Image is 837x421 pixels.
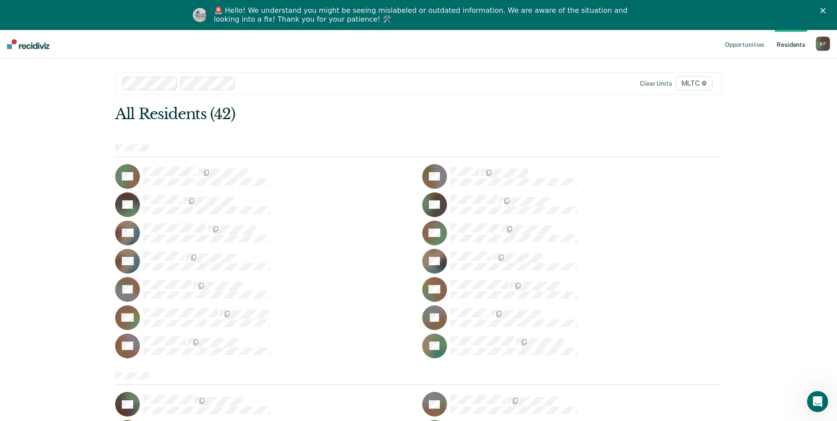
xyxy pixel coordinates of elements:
img: Profile image for Kim [193,8,207,22]
div: Close [820,8,829,13]
div: All Residents (42) [115,105,601,123]
div: K F [816,37,830,51]
button: KF [816,37,830,51]
a: Residents [775,30,807,58]
a: Opportunities [723,30,766,58]
span: MLTC [676,76,713,90]
div: 🚨 Hello! We understand you might be seeing mislabeled or outdated information. We are aware of th... [214,6,631,24]
div: Clear units [640,80,672,87]
img: Recidiviz [7,39,49,49]
iframe: Intercom live chat [807,391,828,412]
